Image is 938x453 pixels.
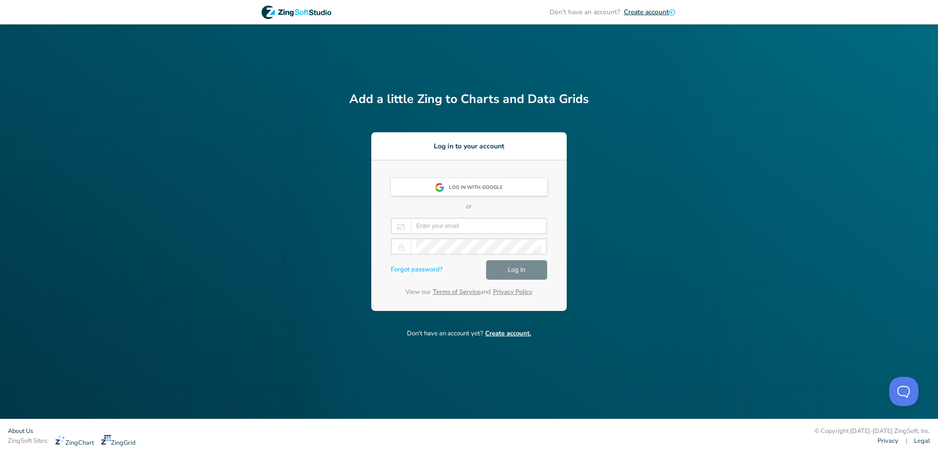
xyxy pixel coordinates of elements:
[906,436,907,446] span: |
[8,427,33,436] a: About Us
[391,202,547,212] p: or
[449,179,509,197] div: Log in with Google
[914,436,930,446] a: Legal
[624,7,669,17] span: Create account
[889,377,918,406] iframe: Toggle Customer Support
[391,288,547,297] p: View our and
[493,288,533,296] a: Privacy Policy
[101,435,136,448] a: ZingGrid
[416,219,541,233] input: Enter your email
[55,435,94,448] a: ZingChart
[508,264,525,276] span: Log In
[433,288,480,296] a: Terms of Service
[486,260,547,280] button: Log In
[391,265,443,275] a: Forgot password?
[8,436,48,446] span: ZingSoft Sites:
[371,141,567,151] h3: Log in to your account
[349,90,589,109] h2: Add a little Zing to Charts and Data Grids
[814,427,930,436] div: © Copyright [DATE]-[DATE] ZingSoft, Inc.
[349,329,589,339] p: Don't have an account yet?
[485,329,531,338] span: Create account.
[877,436,898,446] a: Privacy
